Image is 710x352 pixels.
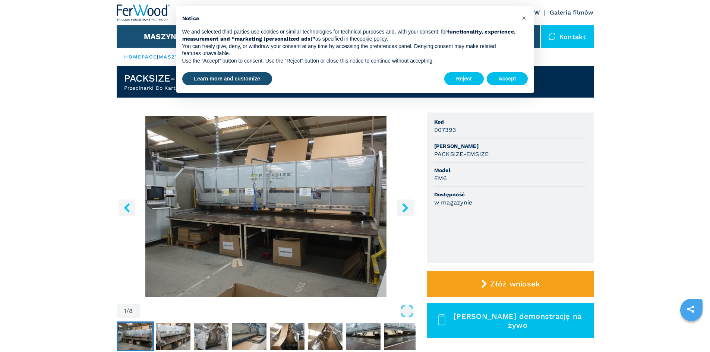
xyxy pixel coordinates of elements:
span: 1 [124,308,126,314]
h2: Notice [182,15,516,22]
button: Go to Slide 1 [117,321,154,351]
img: 73f516a45a6d79d047cc00ff51e902d6 [194,323,228,350]
h3: PACKSIZE-EMSIZE [434,150,489,158]
span: [PERSON_NAME] [434,142,586,150]
p: We and selected third parties use cookies or similar technologies for technical purposes and, wit... [182,28,516,43]
img: 9499e27ebd744978a084ec882ee4d12d [232,323,266,350]
span: [PERSON_NAME] demonstrację na żywo [450,312,585,330]
p: You can freely give, deny, or withdraw your consent at any time by accessing the preferences pane... [182,43,516,57]
button: Złóż wniosek [427,271,594,297]
button: Go to Slide 3 [193,321,230,351]
button: Go to Slide 7 [345,321,382,351]
span: 8 [129,308,133,314]
nav: Thumbnail Navigation [117,321,416,351]
div: Kontakt [541,25,594,48]
button: Close this notice [518,12,530,24]
a: sharethis [681,300,700,318]
span: × [522,13,526,22]
button: Reject [444,72,484,86]
img: 630e91181ce4b1a054a629a5ea9e0af1 [346,323,381,350]
h3: 007393 [434,126,456,134]
img: 5c6d88098d0d7f8a34cf6a51d1d68b25 [118,323,152,350]
img: e31552eb22c8d9ed4647e00c5d05c310 [156,323,190,350]
button: Go to Slide 8 [383,321,420,351]
div: Go to Slide 1 [117,116,416,297]
button: Learn more and customize [182,72,272,86]
span: Złóż wniosek [490,279,540,288]
button: Accept [487,72,528,86]
a: maszyny [159,54,187,60]
span: | [157,54,158,60]
button: Maszyny [144,32,182,41]
h1: PACKSIZE-EMSIZE - EM6 [124,72,244,84]
a: HOMEPAGE [124,54,157,60]
span: Model [434,167,586,174]
img: 8cefff45afa48f43fad753eafa605925 [270,323,304,350]
button: Go to Slide 4 [231,321,268,351]
a: cookie policy [357,36,386,42]
button: [PERSON_NAME] demonstrację na żywo [427,303,594,338]
button: Go to Slide 2 [155,321,192,351]
button: Go to Slide 6 [307,321,344,351]
button: right-button [397,199,414,216]
h3: EM6 [434,174,447,183]
img: Ferwood [117,4,170,21]
a: Galeria filmów [550,9,594,16]
img: Przecinarki Do Kartonu PACKSIZE-EMSIZE EM6 [117,116,416,297]
button: left-button [119,199,135,216]
span: Dostępność [434,191,586,198]
span: / [126,308,129,314]
strong: functionality, experience, measurement and “marketing (personalized ads)” [182,29,516,42]
button: Go to Slide 5 [269,321,306,351]
button: Open Fullscreen [142,304,413,318]
span: Kod [434,118,586,126]
h3: w magazynie [434,198,473,207]
h2: Przecinarki Do Kartonu [124,84,244,92]
img: 6dc07eeaa5c88dd97382c8623f4a319a [308,323,343,350]
img: c636fb84b8a4c39377a56f0e28f6b828 [384,323,419,350]
p: Use the “Accept” button to consent. Use the “Reject” button or close this notice to continue with... [182,57,516,65]
img: Kontakt [548,33,556,40]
